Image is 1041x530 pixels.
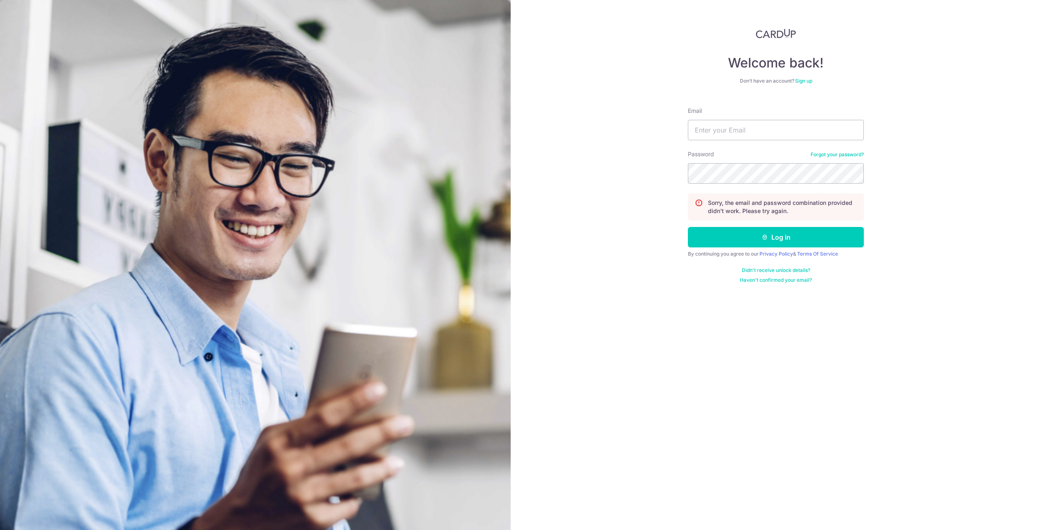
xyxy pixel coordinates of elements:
[742,267,810,274] a: Didn't receive unlock details?
[688,55,864,71] h4: Welcome back!
[740,277,812,283] a: Haven't confirmed your email?
[688,251,864,257] div: By continuing you agree to our &
[688,150,714,158] label: Password
[688,120,864,140] input: Enter your Email
[759,251,793,257] a: Privacy Policy
[795,78,812,84] a: Sign up
[811,151,864,158] a: Forgot your password?
[797,251,838,257] a: Terms Of Service
[756,29,796,38] img: CardUp Logo
[688,107,702,115] label: Email
[688,78,864,84] div: Don’t have an account?
[688,227,864,247] button: Log in
[708,199,857,215] p: Sorry, the email and password combination provided didn't work. Please try again.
